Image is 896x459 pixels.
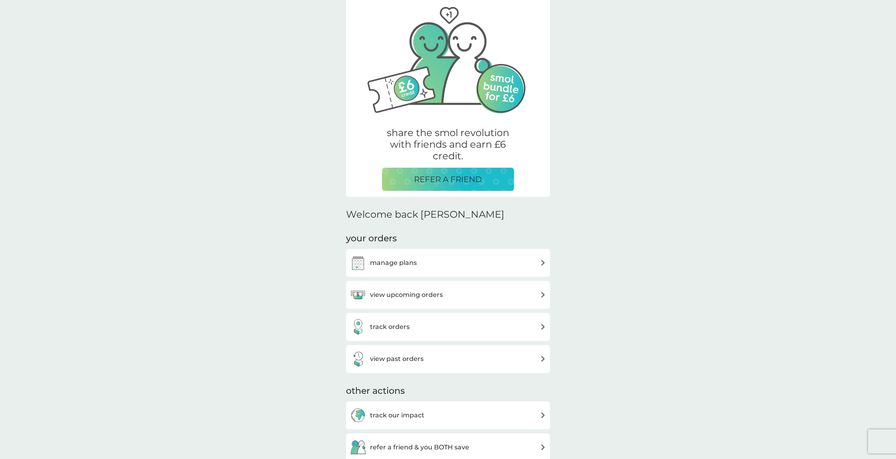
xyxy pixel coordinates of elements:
[346,233,397,245] h3: your orders
[540,356,546,362] img: arrow right
[540,260,546,266] img: arrow right
[370,442,469,453] h3: refer a friend & you BOTH save
[346,209,504,220] h2: Welcome back [PERSON_NAME]
[540,444,546,450] img: arrow right
[346,385,405,397] h3: other actions
[370,290,443,300] h3: view upcoming orders
[370,410,424,421] h3: track our impact
[370,258,417,268] h3: manage plans
[382,127,514,162] p: share the smol revolution with friends and earn £6 credit.
[370,322,410,332] h3: track orders
[540,292,546,298] img: arrow right
[540,412,546,418] img: arrow right
[414,173,482,186] p: REFER A FRIEND
[382,168,514,191] button: REFER A FRIEND
[370,354,424,364] h3: view past orders
[540,324,546,330] img: arrow right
